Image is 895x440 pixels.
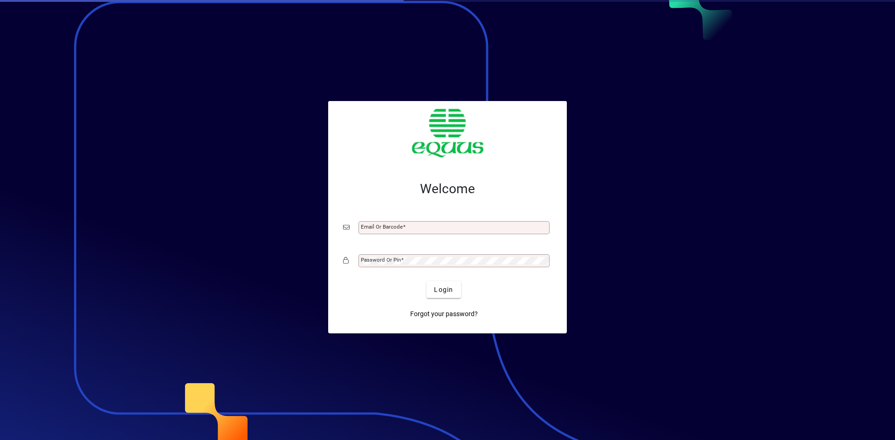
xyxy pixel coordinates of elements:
a: Forgot your password? [406,305,482,322]
span: Forgot your password? [410,309,478,319]
h2: Welcome [343,181,552,197]
mat-label: Email or Barcode [361,223,403,230]
mat-label: Password or Pin [361,257,401,263]
span: Login [434,285,453,295]
button: Login [427,281,461,298]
